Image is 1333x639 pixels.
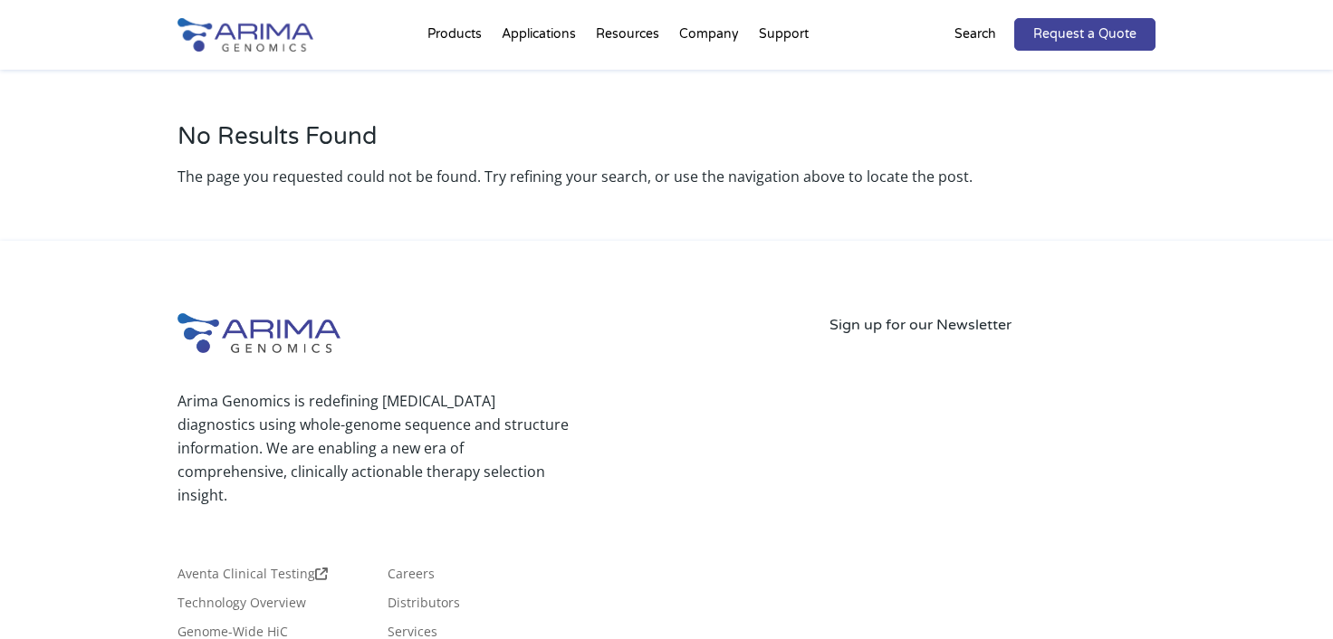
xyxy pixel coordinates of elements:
[954,23,996,46] p: Search
[177,313,340,353] img: Arima-Genomics-logo
[177,596,306,616] a: Technology Overview
[177,18,313,52] img: Arima-Genomics-logo
[1242,552,1333,639] iframe: Chat Widget
[177,567,328,587] a: Aventa Clinical Testing
[388,567,435,587] a: Careers
[177,122,1156,165] h1: No Results Found
[177,165,1156,188] p: The page you requested could not be found. Try refining your search, or use the navigation above ...
[388,596,460,616] a: Distributors
[1014,18,1156,51] a: Request a Quote
[177,389,569,507] p: Arima Genomics is redefining [MEDICAL_DATA] diagnostics using whole-genome sequence and structure...
[830,337,1156,455] iframe: Form 0
[830,313,1156,337] p: Sign up for our Newsletter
